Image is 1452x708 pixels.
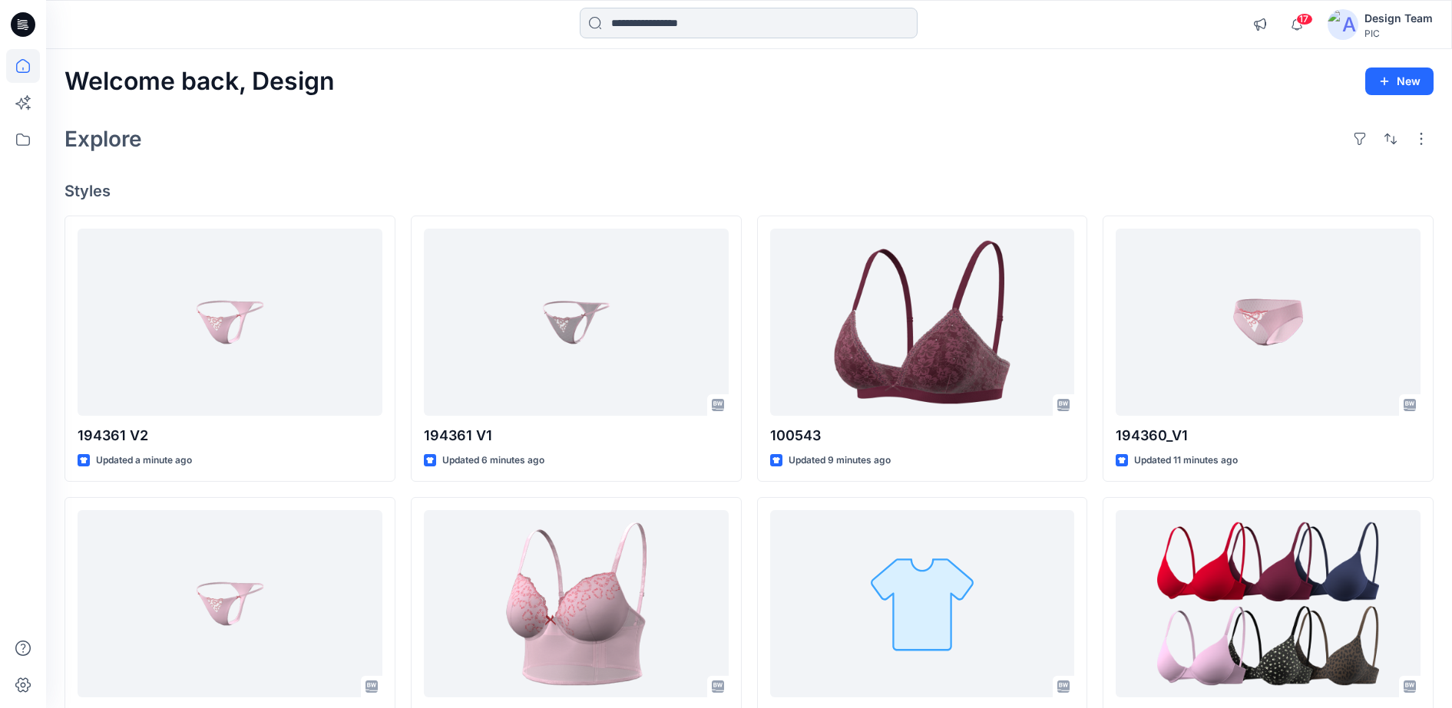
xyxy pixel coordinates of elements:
[1365,68,1434,95] button: New
[96,453,192,469] p: Updated a minute ago
[442,453,544,469] p: Updated 6 minutes ago
[1116,229,1421,417] a: 194360_V1
[789,453,891,469] p: Updated 9 minutes ago
[1296,13,1313,25] span: 17
[770,510,1075,698] a: 194430
[1116,510,1421,698] a: 171397-OPP Push Up
[1328,9,1358,40] img: avatar
[1116,425,1421,446] p: 194360_V1
[770,229,1075,417] a: 100543
[78,425,382,446] p: 194361 V2
[1134,453,1238,469] p: Updated 11 minutes ago
[64,182,1434,200] h4: Styles
[424,425,729,446] p: 194361 V1
[770,425,1075,446] p: 100543
[78,510,382,698] a: 194361 V1
[64,68,335,96] h2: Welcome back, Design
[1364,28,1433,39] div: PIC
[64,127,142,151] h2: Explore
[424,510,729,698] a: 194358_V2
[78,229,382,417] a: 194361 V2
[1364,9,1433,28] div: Design Team
[424,229,729,417] a: 194361 V1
